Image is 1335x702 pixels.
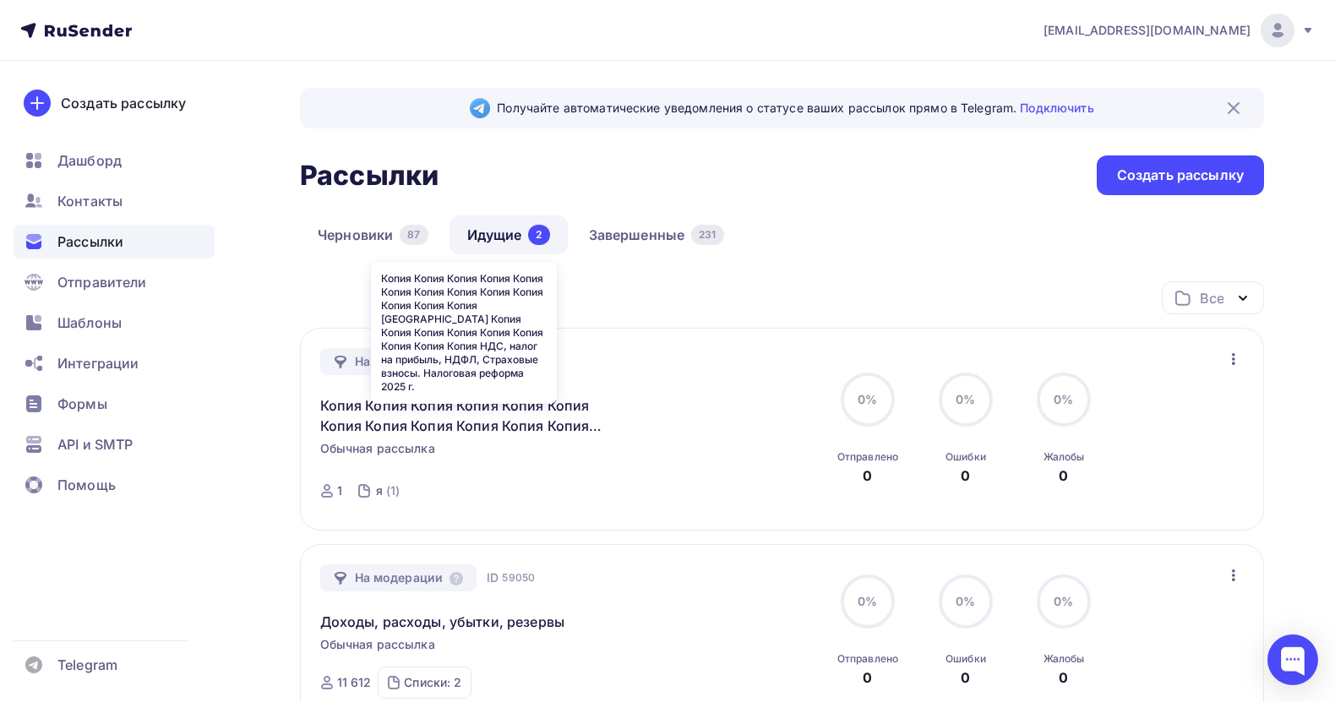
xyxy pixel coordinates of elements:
[374,477,402,504] a: я (1)
[57,313,122,333] span: Шаблоны
[487,569,499,586] span: ID
[14,265,215,299] a: Отправители
[57,394,107,414] span: Формы
[320,440,435,457] span: Обычная рассылка
[1043,22,1251,39] span: [EMAIL_ADDRESS][DOMAIN_NAME]
[320,636,435,653] span: Обычная рассылка
[337,674,372,691] div: 11 612
[61,93,186,113] div: Создать рассылку
[14,306,215,340] a: Шаблоны
[1043,652,1085,666] div: Жалобы
[320,564,477,591] div: На модерации
[837,652,898,666] div: Отправлено
[1020,101,1093,115] a: Подключить
[337,482,342,499] div: 1
[956,392,975,406] span: 0%
[14,184,215,218] a: Контакты
[1054,594,1073,608] span: 0%
[14,144,215,177] a: Дашборд
[57,475,116,495] span: Помощь
[470,98,490,118] img: Telegram
[371,262,557,404] div: Копия Копия Копия Копия Копия Копия Копия Копия Копия Копия Копия Копия Копия [GEOGRAPHIC_DATA] К...
[57,272,147,292] span: Отправители
[57,150,122,171] span: Дашборд
[386,482,400,499] div: (1)
[858,594,877,608] span: 0%
[400,225,428,245] div: 87
[945,652,986,666] div: Ошибки
[1162,281,1264,314] button: Все
[320,395,610,436] a: Копия Копия Копия Копия Копия Копия Копия Копия Копия Копия Копия Копия Копия [GEOGRAPHIC_DATA] К...
[837,450,898,464] div: Отправлено
[404,674,461,691] div: Списки: 2
[858,392,877,406] span: 0%
[1043,14,1315,47] a: [EMAIL_ADDRESS][DOMAIN_NAME]
[863,667,872,688] div: 0
[57,231,123,252] span: Рассылки
[320,348,477,375] div: На модерации
[57,191,123,211] span: Контакты
[502,569,535,586] span: 59050
[956,594,975,608] span: 0%
[57,434,133,454] span: API и SMTP
[571,215,742,254] a: Завершенные231
[863,465,872,486] div: 0
[1054,392,1073,406] span: 0%
[961,465,970,486] div: 0
[691,225,723,245] div: 231
[961,667,970,688] div: 0
[450,215,568,254] a: Идущие2
[57,353,139,373] span: Интеграции
[1200,288,1223,308] div: Все
[376,482,383,499] div: я
[14,225,215,258] a: Рассылки
[14,387,215,421] a: Формы
[300,159,439,193] h2: Рассылки
[497,100,1093,117] span: Получайте автоматические уведомления о статусе ваших рассылок прямо в Telegram.
[528,225,549,245] div: 2
[945,450,986,464] div: Ошибки
[320,612,564,632] a: Доходы, расходы, убытки, резервы
[1117,166,1244,185] div: Создать рассылку
[1059,465,1068,486] div: 0
[57,655,117,675] span: Telegram
[300,215,446,254] a: Черновики87
[1059,667,1068,688] div: 0
[1043,450,1085,464] div: Жалобы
